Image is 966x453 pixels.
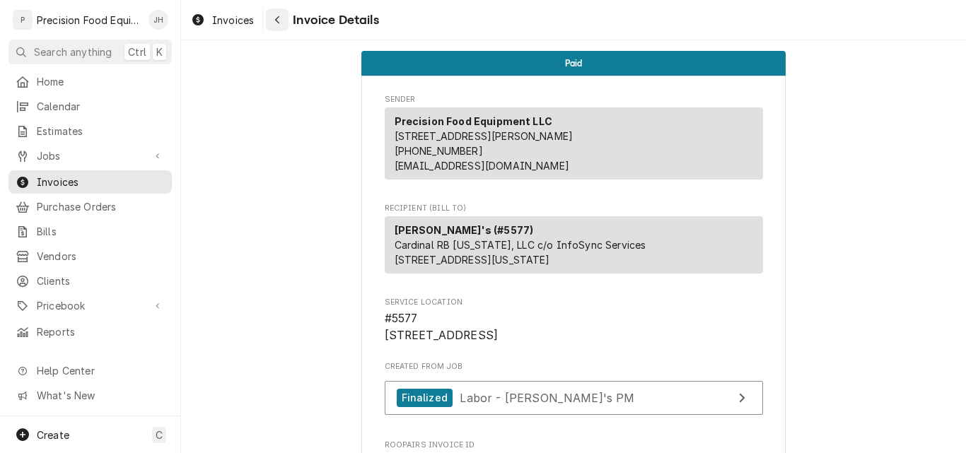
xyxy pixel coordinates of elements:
span: Reports [37,324,165,339]
a: View Job [385,381,763,416]
span: K [156,45,163,59]
span: [STREET_ADDRESS][PERSON_NAME] [395,130,574,142]
span: Ctrl [128,45,146,59]
div: Invoice Sender [385,94,763,186]
span: Invoices [212,13,254,28]
div: Recipient (Bill To) [385,216,763,273]
a: Go to What's New [8,384,172,407]
strong: Precision Food Equipment LLC [395,115,552,127]
span: Paid [565,59,583,68]
a: Reports [8,320,172,343]
a: Estimates [8,119,172,143]
a: Invoices [185,8,260,32]
div: Created From Job [385,361,763,422]
span: Jobs [37,148,144,163]
strong: [PERSON_NAME]'s (#5577) [395,224,534,236]
div: Finalized [397,389,453,408]
a: Go to Help Center [8,359,172,382]
span: Created From Job [385,361,763,372]
div: P [13,10,33,30]
span: Vendors [37,249,165,264]
a: Go to Pricebook [8,294,172,317]
a: Vendors [8,245,172,268]
span: Labor - [PERSON_NAME]'s PM [460,390,634,404]
a: Bills [8,220,172,243]
span: Create [37,429,69,441]
a: Invoices [8,170,172,194]
div: Jason Hertel's Avatar [149,10,168,30]
div: JH [149,10,168,30]
div: Sender [385,107,763,180]
span: Calendar [37,99,165,114]
div: Recipient (Bill To) [385,216,763,279]
span: Invoices [37,175,165,189]
div: Status [361,51,786,76]
span: What's New [37,388,163,403]
span: Cardinal RB [US_STATE], LLC c/o InfoSync Services [STREET_ADDRESS][US_STATE] [395,239,646,266]
button: Search anythingCtrlK [8,40,172,64]
span: Service Location [385,297,763,308]
span: Search anything [34,45,112,59]
span: Recipient (Bill To) [385,203,763,214]
a: Calendar [8,95,172,118]
a: Go to Jobs [8,144,172,167]
a: Clients [8,269,172,293]
span: C [156,428,163,442]
span: Bills [37,224,165,239]
span: Service Location [385,310,763,343]
span: #5577 [STREET_ADDRESS] [385,312,499,342]
span: Pricebook [37,298,144,313]
span: Roopairs Invoice ID [385,440,763,451]
span: Home [37,74,165,89]
a: Purchase Orders [8,195,172,218]
a: Home [8,70,172,93]
span: Purchase Orders [37,199,165,214]
div: Service Location [385,297,763,344]
span: Clients [37,273,165,288]
button: Navigate back [266,8,289,31]
div: Sender [385,107,763,185]
div: Invoice Recipient [385,203,763,280]
span: Help Center [37,363,163,378]
a: [EMAIL_ADDRESS][DOMAIN_NAME] [395,160,569,172]
a: [PHONE_NUMBER] [395,145,483,157]
span: Invoice Details [289,11,378,30]
div: Precision Food Equipment LLC [37,13,141,28]
span: Estimates [37,124,165,139]
span: Sender [385,94,763,105]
